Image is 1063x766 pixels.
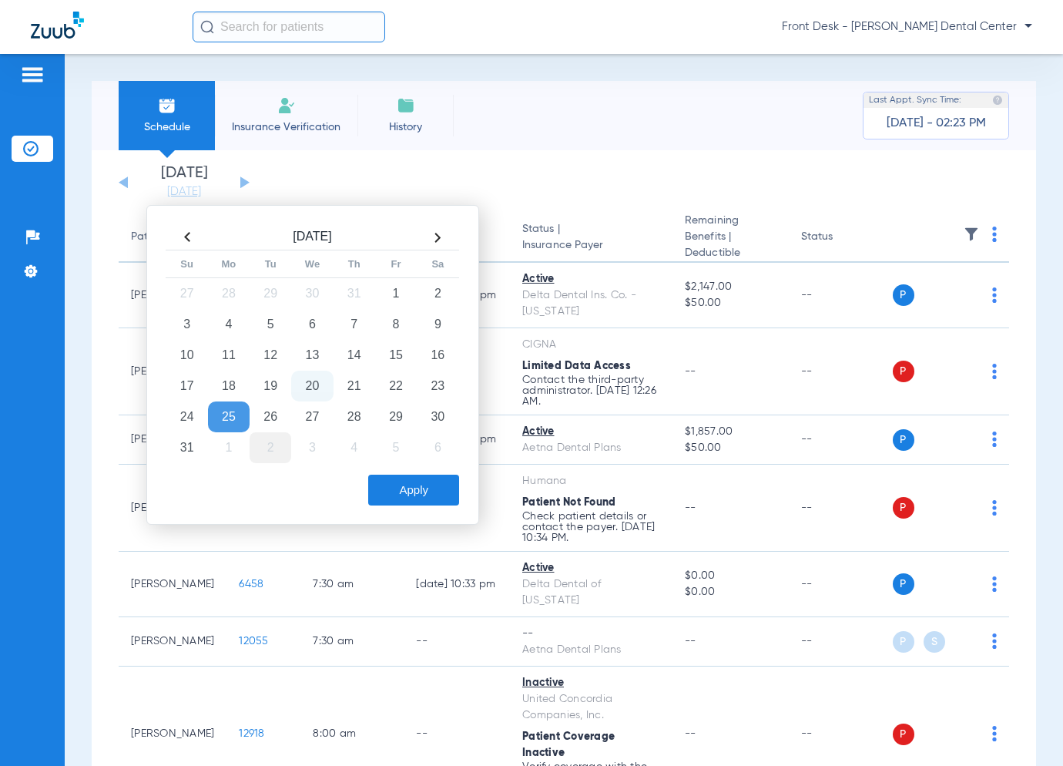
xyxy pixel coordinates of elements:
[992,287,997,303] img: group-dot-blue.svg
[685,440,776,456] span: $50.00
[522,642,660,658] div: Aetna Dental Plans
[893,361,914,382] span: P
[239,636,268,647] span: 12055
[193,12,385,42] input: Search for patients
[986,692,1063,766] iframe: Chat Widget
[522,287,660,320] div: Delta Dental Ins. Co. - [US_STATE]
[277,96,296,115] img: Manual Insurance Verification
[131,229,214,245] div: Patient Name
[789,465,893,552] td: --
[404,552,510,617] td: [DATE] 10:33 PM
[685,728,696,739] span: --
[138,184,230,200] a: [DATE]
[200,20,214,34] img: Search Icon
[119,617,226,667] td: [PERSON_NAME]
[992,432,997,447] img: group-dot-blue.svg
[300,552,404,617] td: 7:30 AM
[685,295,776,311] span: $50.00
[522,375,660,407] p: Contact the third-party administrator. [DATE] 12:26 AM.
[300,617,404,667] td: 7:30 AM
[789,617,893,667] td: --
[522,511,660,543] p: Check patient details or contact the payer. [DATE] 10:34 PM.
[685,584,776,600] span: $0.00
[992,227,997,242] img: group-dot-blue.svg
[887,116,986,131] span: [DATE] - 02:23 PM
[522,271,660,287] div: Active
[685,636,696,647] span: --
[369,119,442,135] span: History
[522,337,660,353] div: CIGNA
[522,237,660,254] span: Insurance Payer
[522,675,660,691] div: Inactive
[893,631,914,653] span: P
[138,166,230,200] li: [DATE]
[893,429,914,451] span: P
[992,364,997,379] img: group-dot-blue.svg
[239,728,264,739] span: 12918
[992,633,997,649] img: group-dot-blue.svg
[397,96,415,115] img: History
[893,724,914,745] span: P
[522,497,615,508] span: Patient Not Found
[522,691,660,724] div: United Concordia Companies, Inc.
[924,631,945,653] span: S
[964,227,979,242] img: filter.svg
[158,96,176,115] img: Schedule
[510,213,672,263] th: Status |
[31,12,84,39] img: Zuub Logo
[239,579,263,590] span: 6458
[789,213,893,263] th: Status
[226,119,346,135] span: Insurance Verification
[685,424,776,440] span: $1,857.00
[789,328,893,415] td: --
[685,279,776,295] span: $2,147.00
[208,225,417,250] th: [DATE]
[522,626,660,642] div: --
[522,440,660,456] div: Aetna Dental Plans
[522,424,660,440] div: Active
[522,731,615,758] span: Patient Coverage Inactive
[782,19,1032,35] span: Front Desk - [PERSON_NAME] Dental Center
[131,229,199,245] div: Patient Name
[893,497,914,519] span: P
[368,475,459,506] button: Apply
[869,92,961,108] span: Last Appt. Sync Time:
[522,576,660,609] div: Delta Dental of [US_STATE]
[672,213,788,263] th: Remaining Benefits |
[522,361,631,371] span: Limited Data Access
[992,95,1003,106] img: last sync help info
[685,245,776,261] span: Deductible
[130,119,203,135] span: Schedule
[119,552,226,617] td: [PERSON_NAME]
[992,500,997,516] img: group-dot-blue.svg
[789,552,893,617] td: --
[893,284,914,306] span: P
[20,66,45,84] img: hamburger-icon
[685,568,776,584] span: $0.00
[404,617,510,667] td: --
[789,263,893,328] td: --
[522,560,660,576] div: Active
[789,415,893,465] td: --
[685,366,696,377] span: --
[992,576,997,592] img: group-dot-blue.svg
[685,502,696,513] span: --
[893,573,914,595] span: P
[522,473,660,489] div: Humana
